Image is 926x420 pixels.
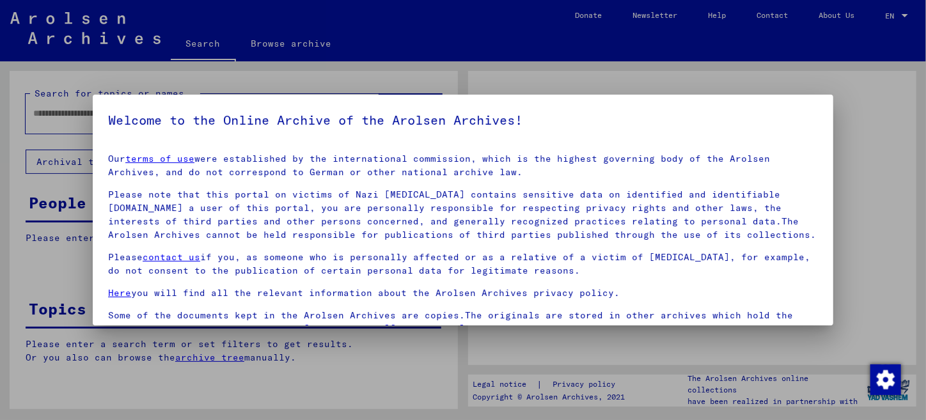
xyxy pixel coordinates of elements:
[108,251,818,277] p: Please if you, as someone who is personally affected or as a relative of a victim of [MEDICAL_DAT...
[108,286,818,300] p: you will find all the relevant information about the Arolsen Archives privacy policy.
[108,152,818,179] p: Our were established by the international commission, which is the highest governing body of the ...
[870,364,900,394] div: Change consent
[108,110,818,130] h5: Welcome to the Online Archive of the Arolsen Archives!
[304,323,465,334] a: [EMAIL_ADDRESS][DOMAIN_NAME]
[125,153,194,164] a: terms of use
[108,188,818,242] p: Please note that this portal on victims of Nazi [MEDICAL_DATA] contains sensitive data on identif...
[108,309,818,349] p: Some of the documents kept in the Arolsen Archives are copies.The originals are stored in other a...
[108,287,131,299] a: Here
[870,364,901,395] img: Change consent
[143,251,200,263] a: contact us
